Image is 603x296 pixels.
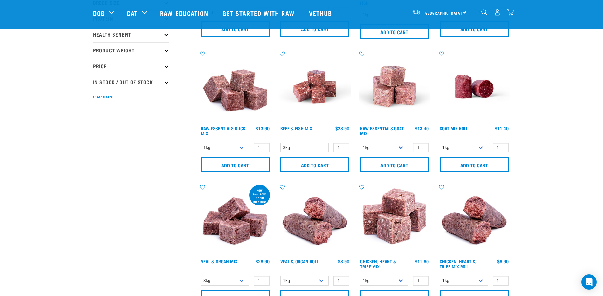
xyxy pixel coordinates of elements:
[440,127,468,129] a: Goat Mix Roll
[280,127,312,129] a: Beef & Fish Mix
[481,9,487,15] img: home-icon-1@2x.png
[201,127,245,134] a: Raw Essentials Duck Mix
[424,12,462,14] span: [GEOGRAPHIC_DATA]
[495,126,509,131] div: $11.40
[438,184,510,256] img: Chicken Heart Tripe Roll 01
[93,42,169,58] p: Product Weight
[493,276,509,286] input: 1
[127,8,138,18] a: Cat
[497,259,509,264] div: $9.90
[333,276,349,286] input: 1
[494,9,501,16] img: user.png
[93,26,169,42] p: Health Benefit
[280,157,349,172] input: Add to cart
[303,0,340,26] a: Vethub
[360,260,396,267] a: Chicken, Heart & Tripe Mix
[415,259,429,264] div: $11.90
[493,143,509,153] input: 1
[360,157,429,172] input: Add to cart
[201,157,270,172] input: Add to cart
[440,157,509,172] input: Add to cart
[201,260,237,262] a: Veal & Organ Mix
[93,58,169,74] p: Price
[199,184,271,256] img: 1158 Veal Organ Mix 01
[254,143,270,153] input: 1
[279,50,351,123] img: Beef Mackerel 1
[93,8,105,18] a: Dog
[93,94,113,100] button: Clear filters
[440,260,476,267] a: Chicken, Heart & Tripe Mix Roll
[507,9,514,16] img: home-icon@2x.png
[438,50,510,123] img: Raw Essentials Chicken Lamb Beef Bulk Minced Raw Dog Food Roll Unwrapped
[280,260,319,262] a: Veal & Organ Roll
[333,143,349,153] input: 1
[413,143,429,153] input: 1
[216,0,303,26] a: Get started with Raw
[93,74,169,90] p: In Stock / Out Of Stock
[154,0,216,26] a: Raw Education
[199,50,271,123] img: ?1041 RE Lamb Mix 01
[335,126,349,131] div: $28.90
[581,274,597,290] div: Open Intercom Messenger
[359,50,431,123] img: Goat M Ix 38448
[360,24,429,39] input: Add to cart
[360,127,404,134] a: Raw Essentials Goat Mix
[415,126,429,131] div: $13.40
[249,185,270,206] div: now available in 10kg bulk box!
[254,276,270,286] input: 1
[279,184,351,256] img: Veal Organ Mix Roll 01
[256,126,270,131] div: $13.90
[412,9,421,15] img: van-moving.png
[413,276,429,286] input: 1
[338,259,349,264] div: $8.90
[359,184,431,256] img: 1062 Chicken Heart Tripe Mix 01
[256,259,270,264] div: $28.90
